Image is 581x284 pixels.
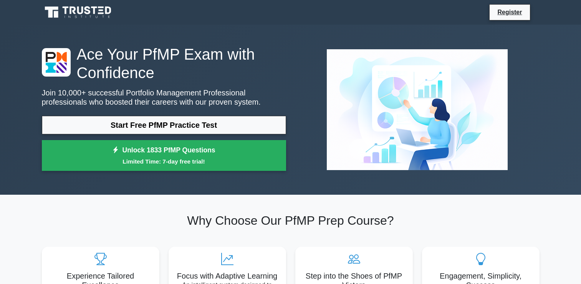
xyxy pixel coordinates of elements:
[42,88,286,107] p: Join 10,000+ successful Portfolio Management Professional professionals who boosted their careers...
[42,213,540,228] h2: Why Choose Our PfMP Prep Course?
[493,7,526,17] a: Register
[42,45,286,82] h1: Ace Your PfMP Exam with Confidence
[321,43,514,176] img: Portfolio Management Professional Preview
[42,140,286,171] a: Unlock 1833 PfMP QuestionsLimited Time: 7-day free trial!
[175,271,280,281] h5: Focus with Adaptive Learning
[51,157,276,166] small: Limited Time: 7-day free trial!
[42,116,286,134] a: Start Free PfMP Practice Test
